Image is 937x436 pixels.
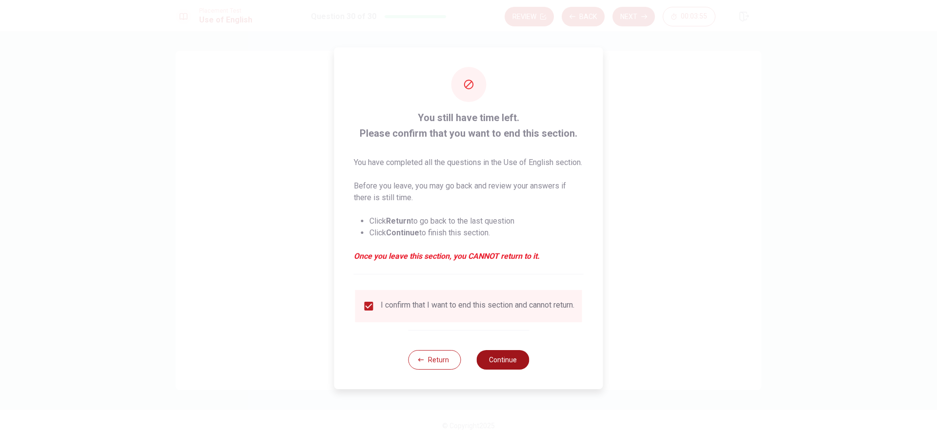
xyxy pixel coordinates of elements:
strong: Return [386,216,411,226]
li: Click to go back to the last question [369,215,584,227]
button: Return [408,350,461,370]
p: Before you leave, you may go back and review your answers if there is still time. [354,180,584,204]
div: I confirm that I want to end this section and cannot return. [381,300,574,312]
li: Click to finish this section. [369,227,584,239]
strong: Continue [386,228,419,237]
em: Once you leave this section, you CANNOT return to it. [354,250,584,262]
button: Continue [476,350,529,370]
p: You have completed all the questions in the Use of English section. [354,157,584,168]
span: You still have time left. Please confirm that you want to end this section. [354,110,584,141]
